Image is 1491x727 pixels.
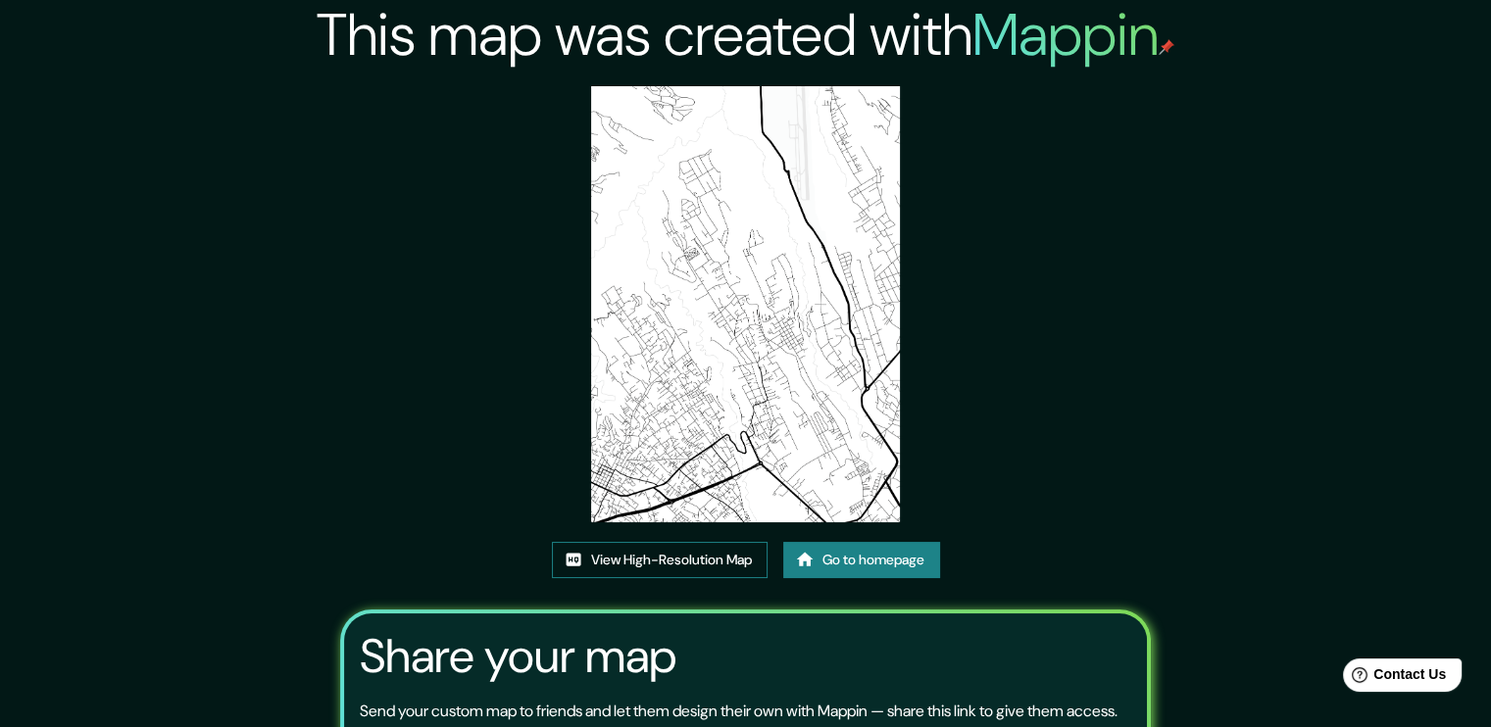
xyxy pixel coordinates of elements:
[360,700,1118,723] p: Send your custom map to friends and let them design their own with Mappin — share this link to gi...
[360,629,676,684] h3: Share your map
[591,86,900,522] img: created-map
[1317,651,1469,705] iframe: Help widget launcher
[783,542,940,578] a: Go to homepage
[552,542,768,578] a: View High-Resolution Map
[1159,39,1174,55] img: mappin-pin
